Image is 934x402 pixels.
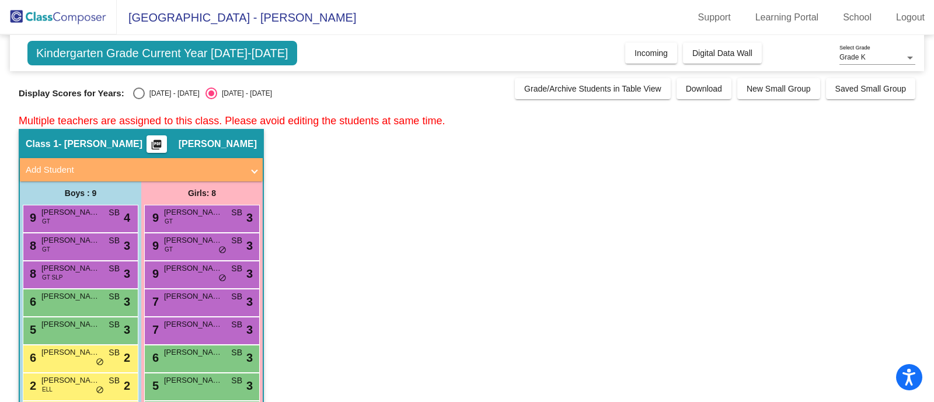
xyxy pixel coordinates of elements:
[42,273,62,282] span: GT SLP
[26,163,243,177] mat-panel-title: Add Student
[96,358,104,367] span: do_not_disturb_alt
[124,321,130,338] span: 3
[164,207,222,218] span: [PERSON_NAME]
[149,267,159,280] span: 9
[635,48,668,58] span: Incoming
[218,246,226,255] span: do_not_disturb_alt
[218,274,226,283] span: do_not_disturb_alt
[27,323,36,336] span: 5
[231,207,242,219] span: SB
[683,43,762,64] button: Digital Data Wall
[41,347,100,358] span: [PERSON_NAME]
[737,78,820,99] button: New Small Group
[124,237,130,254] span: 3
[149,295,159,308] span: 7
[19,115,445,127] span: Multiple teachers are assigned to this class. Please avoid editing the students at same time.
[27,239,36,252] span: 8
[231,263,242,275] span: SB
[164,291,222,302] span: [PERSON_NAME]
[164,375,222,386] span: [PERSON_NAME]
[42,385,53,394] span: ELL
[149,351,159,364] span: 6
[27,267,36,280] span: 8
[109,207,120,219] span: SB
[141,181,263,205] div: Girls: 8
[124,377,130,394] span: 2
[165,217,173,226] span: GT
[20,158,263,181] mat-expansion-panel-header: Add Student
[109,319,120,331] span: SB
[246,321,253,338] span: 3
[217,88,272,99] div: [DATE] - [DATE]
[109,291,120,303] span: SB
[834,8,881,27] a: School
[179,138,257,150] span: [PERSON_NAME]
[27,211,36,224] span: 9
[133,88,272,99] mat-radio-group: Select an option
[124,265,130,282] span: 3
[839,53,866,61] span: Grade K
[124,293,130,310] span: 3
[164,263,222,274] span: [PERSON_NAME]
[625,43,677,64] button: Incoming
[27,379,36,392] span: 2
[747,84,811,93] span: New Small Group
[41,235,100,246] span: [PERSON_NAME]
[231,375,242,387] span: SB
[246,237,253,254] span: 3
[835,84,906,93] span: Saved Small Group
[58,138,142,150] span: - [PERSON_NAME]
[124,209,130,226] span: 4
[109,375,120,387] span: SB
[246,293,253,310] span: 3
[41,375,100,386] span: [PERSON_NAME]
[149,323,159,336] span: 7
[231,319,242,331] span: SB
[41,291,100,302] span: [PERSON_NAME]
[164,235,222,246] span: [PERSON_NAME]
[41,263,100,274] span: [PERSON_NAME]
[524,84,661,93] span: Grade/Archive Students in Table View
[246,377,253,394] span: 3
[164,319,222,330] span: [PERSON_NAME]
[42,217,50,226] span: GT
[515,78,671,99] button: Grade/Archive Students in Table View
[149,139,163,155] mat-icon: picture_as_pdf
[677,78,731,99] button: Download
[41,207,100,218] span: [PERSON_NAME]
[124,349,130,366] span: 2
[20,181,141,205] div: Boys : 9
[27,41,297,65] span: Kindergarten Grade Current Year [DATE]-[DATE]
[246,349,253,366] span: 3
[246,209,253,226] span: 3
[231,291,242,303] span: SB
[19,88,124,99] span: Display Scores for Years:
[231,235,242,247] span: SB
[826,78,915,99] button: Saved Small Group
[41,319,100,330] span: [PERSON_NAME]
[231,347,242,359] span: SB
[109,347,120,359] span: SB
[117,8,356,27] span: [GEOGRAPHIC_DATA] - [PERSON_NAME]
[686,84,722,93] span: Download
[27,295,36,308] span: 6
[246,265,253,282] span: 3
[149,239,159,252] span: 9
[27,351,36,364] span: 6
[165,245,173,254] span: GT
[149,211,159,224] span: 9
[42,245,50,254] span: GT
[746,8,828,27] a: Learning Portal
[109,263,120,275] span: SB
[689,8,740,27] a: Support
[96,386,104,395] span: do_not_disturb_alt
[164,347,222,358] span: [PERSON_NAME]
[887,8,934,27] a: Logout
[145,88,200,99] div: [DATE] - [DATE]
[147,135,167,153] button: Print Students Details
[109,235,120,247] span: SB
[692,48,752,58] span: Digital Data Wall
[149,379,159,392] span: 5
[26,138,58,150] span: Class 1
